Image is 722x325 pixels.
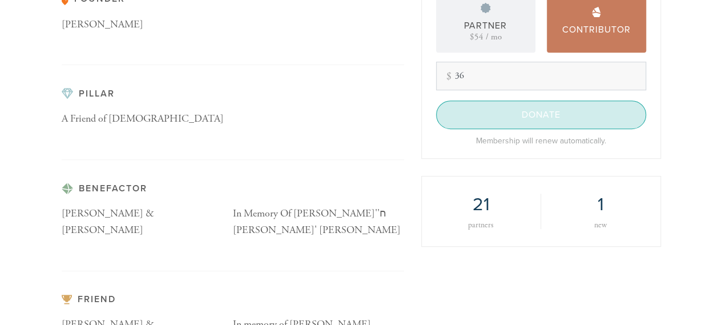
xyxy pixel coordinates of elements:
h3: Friend [62,294,404,305]
div: Partner [464,19,507,33]
img: pp-gold.svg [62,295,72,304]
p: In Memory Of [PERSON_NAME]''ח [PERSON_NAME]' [PERSON_NAME] [233,206,404,239]
input: Donate [436,101,646,129]
h2: 1 [558,194,643,215]
p: A Friend of [DEMOGRAPHIC_DATA] [62,111,233,127]
img: pp-silver.svg [481,3,491,13]
div: Membership will renew automatically. [436,135,646,147]
img: pp-diamond.svg [62,88,73,99]
div: Contributor [562,23,631,37]
div: new [558,221,643,229]
h3: Benefactor [62,183,404,194]
p: [PERSON_NAME] & [PERSON_NAME] [62,206,233,239]
input: Other amount [436,62,646,90]
div: $54 / mo [470,33,502,41]
div: partners [439,221,523,229]
h2: 21 [439,194,523,215]
p: [PERSON_NAME] [62,17,233,33]
img: pp-bronze.svg [592,7,601,17]
h3: Pillar [62,88,404,99]
img: pp-platinum.svg [62,183,73,194]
